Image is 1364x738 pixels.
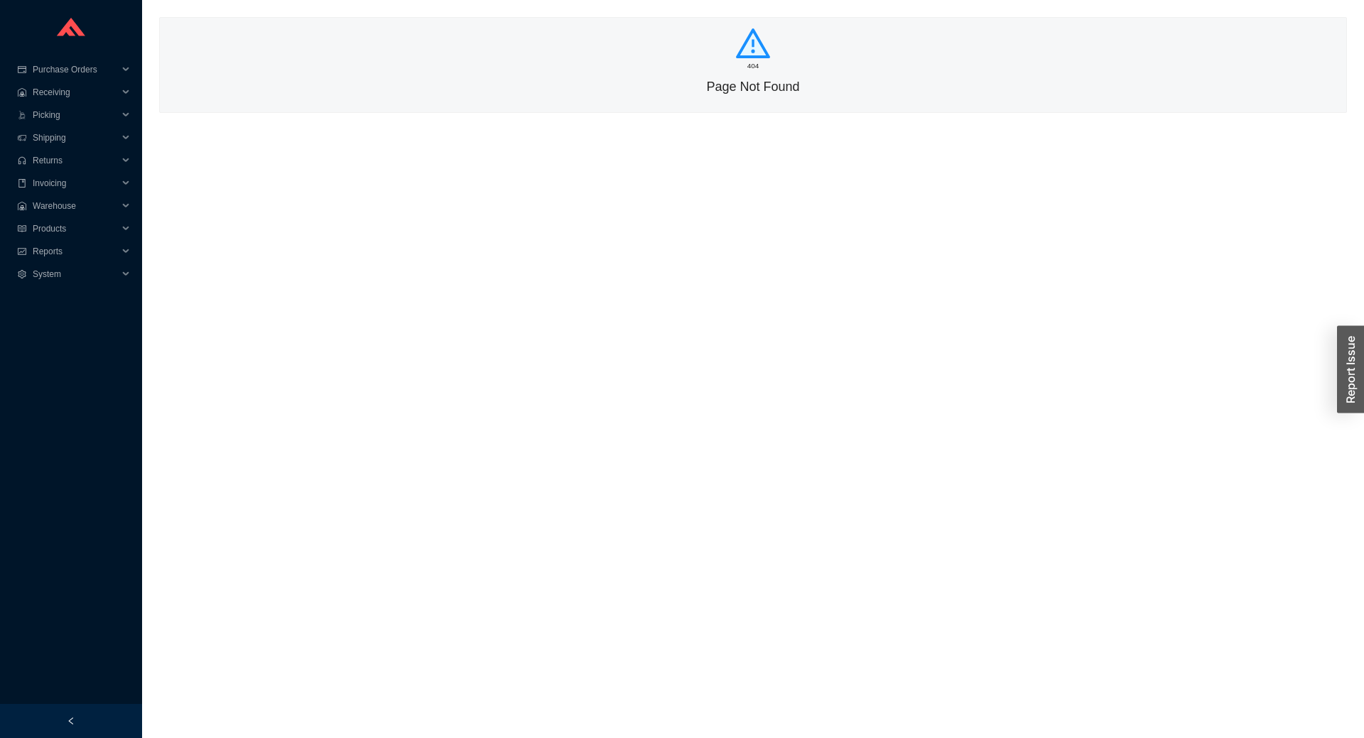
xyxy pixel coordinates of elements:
span: fund [17,247,27,256]
span: Warehouse [33,195,118,217]
span: Receiving [33,81,118,104]
h1: 404 [747,60,759,72]
span: left [67,717,75,725]
span: Products [33,217,118,240]
span: Reports [33,240,118,263]
span: credit-card [17,65,27,74]
span: Picking [33,104,118,126]
span: Invoicing [33,172,118,195]
span: System [33,263,118,286]
span: Shipping [33,126,118,149]
span: warning [736,26,770,60]
span: book [17,179,27,188]
span: setting [17,270,27,278]
span: read [17,224,27,233]
span: customer-service [17,156,27,165]
span: Returns [33,149,118,172]
span: Purchase Orders [33,58,118,81]
h2: Page Not Found [706,76,799,97]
